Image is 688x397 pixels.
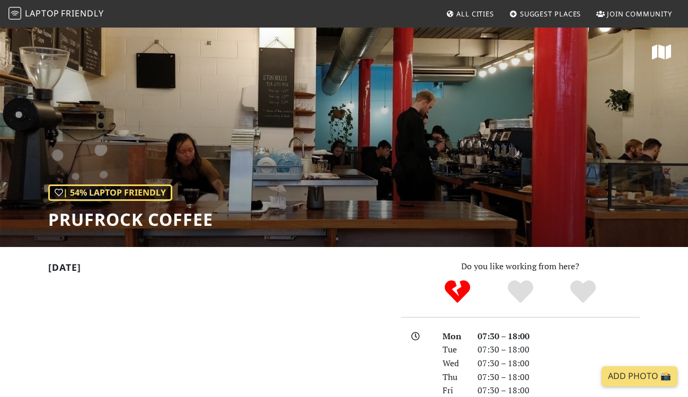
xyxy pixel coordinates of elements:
[401,260,640,274] p: Do you like working from here?
[436,343,471,357] div: Tue
[48,209,213,230] h1: Prufrock Coffee
[25,7,59,19] span: Laptop
[505,4,586,23] a: Suggest Places
[520,9,581,19] span: Suggest Places
[426,279,489,305] div: No
[552,279,615,305] div: Definitely!
[436,357,471,370] div: Wed
[471,370,646,384] div: 07:30 – 18:00
[456,9,494,19] span: All Cities
[61,7,103,19] span: Friendly
[471,343,646,357] div: 07:30 – 18:00
[8,7,21,20] img: LaptopFriendly
[436,330,471,343] div: Mon
[471,357,646,370] div: 07:30 – 18:00
[48,184,172,201] div: | 54% Laptop Friendly
[471,330,646,343] div: 07:30 – 18:00
[592,4,676,23] a: Join Community
[8,5,104,23] a: LaptopFriendly LaptopFriendly
[489,279,552,305] div: Yes
[442,4,498,23] a: All Cities
[48,262,388,277] h2: [DATE]
[607,9,672,19] span: Join Community
[436,370,471,384] div: Thu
